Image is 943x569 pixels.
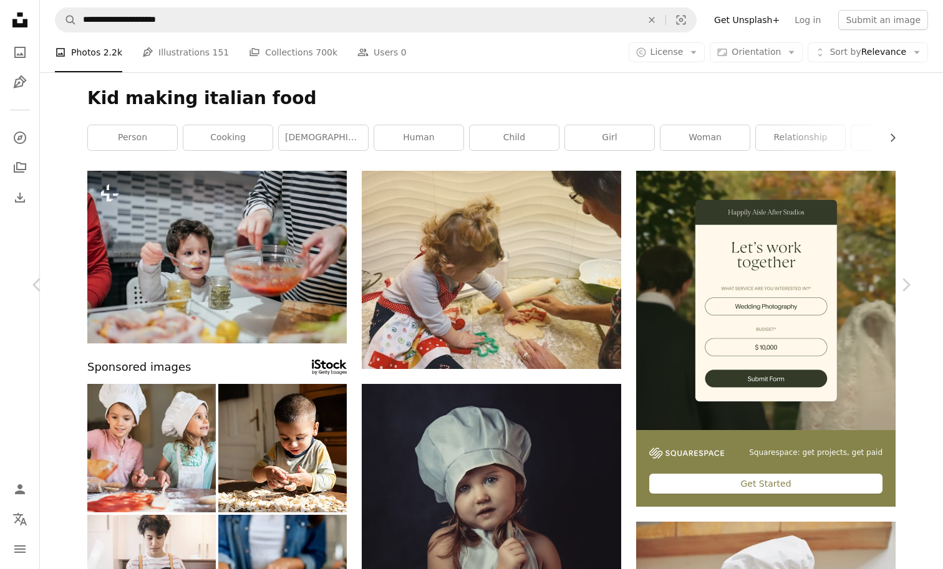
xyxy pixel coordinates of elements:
[636,171,896,507] a: Squarespace: get projects, get paidGet Started
[881,125,896,150] button: scroll list to the right
[7,70,32,95] a: Illustrations
[636,171,896,430] img: file-1747939393036-2c53a76c450aimage
[649,447,724,459] img: file-1747939142011-51e5cc87e3c9
[87,251,347,262] a: a little boy sitting at a table with a bowl of food
[660,125,750,150] a: woman
[142,32,229,72] a: Illustrations 151
[7,125,32,150] a: Explore
[55,7,697,32] form: Find visuals sitewide
[87,358,191,376] span: Sponsored images
[710,42,803,62] button: Orientation
[851,125,941,150] a: family
[87,384,216,512] img: Food preparation at home
[249,32,337,72] a: Collections 700k
[183,125,273,150] a: cooking
[829,46,906,59] span: Relevance
[749,447,883,458] span: Squarespace: get projects, get paid
[707,10,787,30] a: Get Unsplash+
[756,125,845,150] a: relationship
[629,42,705,62] button: License
[808,42,928,62] button: Sort byRelevance
[374,125,463,150] a: human
[649,474,883,494] div: Get Started
[650,47,684,57] span: License
[87,87,896,110] h1: Kid making italian food
[7,507,32,532] button: Language
[7,185,32,210] a: Download History
[7,477,32,502] a: Log in / Sign up
[218,384,347,512] img: Toddler making fresh pasta in the kitchen
[357,32,407,72] a: Users 0
[666,8,696,32] button: Visual search
[87,171,347,343] img: a little boy sitting at a table with a bowl of food
[88,125,177,150] a: person
[732,47,781,57] span: Orientation
[7,40,32,65] a: Photos
[56,8,77,32] button: Search Unsplash
[213,45,230,59] span: 151
[470,125,559,150] a: child
[316,45,337,59] span: 700k
[7,537,32,562] button: Menu
[838,10,928,30] button: Submit an image
[829,47,861,57] span: Sort by
[7,155,32,180] a: Collections
[362,171,621,369] img: a woman and a little girl making dough
[638,8,665,32] button: Clear
[401,45,407,59] span: 0
[279,125,368,150] a: [DEMOGRAPHIC_DATA]
[787,10,828,30] a: Log in
[565,125,654,150] a: girl
[362,264,621,275] a: a woman and a little girl making dough
[868,225,943,345] a: Next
